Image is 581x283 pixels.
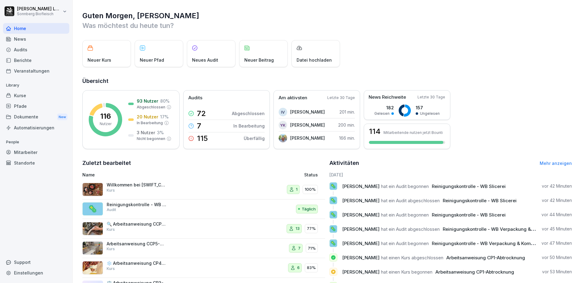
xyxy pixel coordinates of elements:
[339,135,355,141] p: 166 min.
[232,110,265,117] p: Abgeschlossen
[137,98,158,104] p: 93 Nutzer
[3,111,69,123] div: Dokumente
[107,261,167,266] p: ❄️ Arbeitsanweisung CP4-Kühlen/Tiefkühlen
[308,245,316,251] p: 71%
[297,265,300,271] p: 6
[244,135,265,141] p: Überfällig
[137,129,155,136] p: 3 Nutzer
[374,111,390,116] p: Gelesen
[330,196,336,205] p: 🦠
[342,240,380,246] span: [PERSON_NAME]
[297,57,332,63] p: Datei hochladen
[3,111,69,123] a: DokumenteNew
[307,265,316,271] p: 83%
[100,121,112,127] p: Nutzer
[369,94,406,101] p: News Reichweite
[329,159,359,167] h2: Aktivitäten
[383,130,443,135] p: Mitarbeitende nutzen jetzt Bounti
[88,203,97,214] p: 🦠
[381,240,429,246] span: hat ein Audit begonnen
[188,94,202,101] p: Audits
[330,210,336,219] p: 🦠
[342,226,380,232] span: [PERSON_NAME]
[3,34,69,44] a: News
[107,188,115,193] p: Kurs
[290,135,325,141] p: [PERSON_NAME]
[137,104,165,110] p: Abgeschlossen
[82,180,325,199] a: Willkommen bei [SWIFT_CODE] BiofleischKurs1100%
[3,55,69,66] a: Berichte
[342,269,380,275] span: [PERSON_NAME]
[197,135,208,142] p: 115
[107,227,115,232] p: Kurs
[3,147,69,158] div: Mitarbeiter
[3,44,69,55] a: Audits
[542,183,572,189] p: vor 42 Minuten
[57,114,67,121] div: New
[342,212,380,218] span: [PERSON_NAME]
[420,111,440,116] p: Ungelesen
[290,109,325,115] p: [PERSON_NAME]
[82,219,325,239] a: 🔍 Arbeitsanweisung CCP4/CP12-Metalldetektion FüllerKurs1377%
[3,158,69,168] div: Standorte
[279,94,307,101] p: Am aktivsten
[3,101,69,111] a: Pfade
[432,240,562,246] span: Reinigungskontrolle - WB Verpackung & Kommissionierung
[140,57,164,63] p: Neuer Pfad
[542,254,572,261] p: vor 50 Minuten
[381,255,443,261] span: hat einen Kurs abgeschlossen
[160,114,169,120] p: 17 %
[82,172,234,178] p: Name
[82,183,103,196] img: vq64qnx387vm2euztaeei3pt.png
[82,199,325,219] a: 🦠Reinigungskontrolle - WB ProduktionAuditTäglich
[298,245,301,251] p: 7
[305,186,316,193] p: 100%
[82,241,103,255] img: csdb01rp0wivxeo8ljd4i9ss.png
[3,137,69,147] p: People
[82,222,103,235] img: iq1zisslimk0ieorfeyrx6yb.png
[3,268,69,278] a: Einstellungen
[107,182,167,188] p: Willkommen bei [SWIFT_CODE] Biofleisch
[107,202,167,207] p: Reinigungskontrolle - WB Produktion
[279,121,287,129] div: YK
[443,198,517,203] span: Reinigungskontrolle - WB Slicerei
[3,90,69,101] a: Kurse
[542,197,572,203] p: vor 42 Minuten
[17,6,61,12] p: [PERSON_NAME] Lumetsberger
[342,198,380,203] span: [PERSON_NAME]
[88,57,111,63] p: Neuer Kurs
[160,98,170,104] p: 80 %
[381,212,429,218] span: hat ein Audit begonnen
[233,123,265,129] p: In Bearbeitung
[3,122,69,133] a: Automatisierungen
[137,136,165,141] p: Nicht begonnen
[82,239,325,258] a: Arbeitsanweisung CCP5-Metalldetektion FaschiertesKurs771%
[137,120,163,126] p: In Bearbeitung
[82,21,572,30] p: Was möchtest du heute tun?
[302,206,316,212] p: Täglich
[82,11,572,21] h1: Guten Morgen, [PERSON_NAME]
[381,269,432,275] span: hat einen Kurs begonnen
[443,226,573,232] span: Reinigungskontrolle - WB Verpackung & Kommissionierung
[307,226,316,232] p: 77%
[3,80,69,90] p: Library
[197,110,206,117] p: 72
[107,241,167,247] p: Arbeitsanweisung CCP5-Metalldetektion Faschiertes
[279,108,287,116] div: IV
[82,159,325,167] h2: Zuletzt bearbeitet
[541,212,572,218] p: vor 44 Minuten
[304,172,318,178] p: Status
[296,186,297,193] p: 1
[82,261,103,274] img: a0ku7izqmn4urwn22jn34rqb.png
[432,212,506,218] span: Reinigungskontrolle - WB Slicerei
[82,77,572,85] h2: Übersicht
[330,225,336,233] p: 🦠
[374,104,394,111] p: 182
[244,57,274,63] p: Neuer Beitrag
[3,66,69,76] a: Veranstaltungen
[100,113,111,120] p: 116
